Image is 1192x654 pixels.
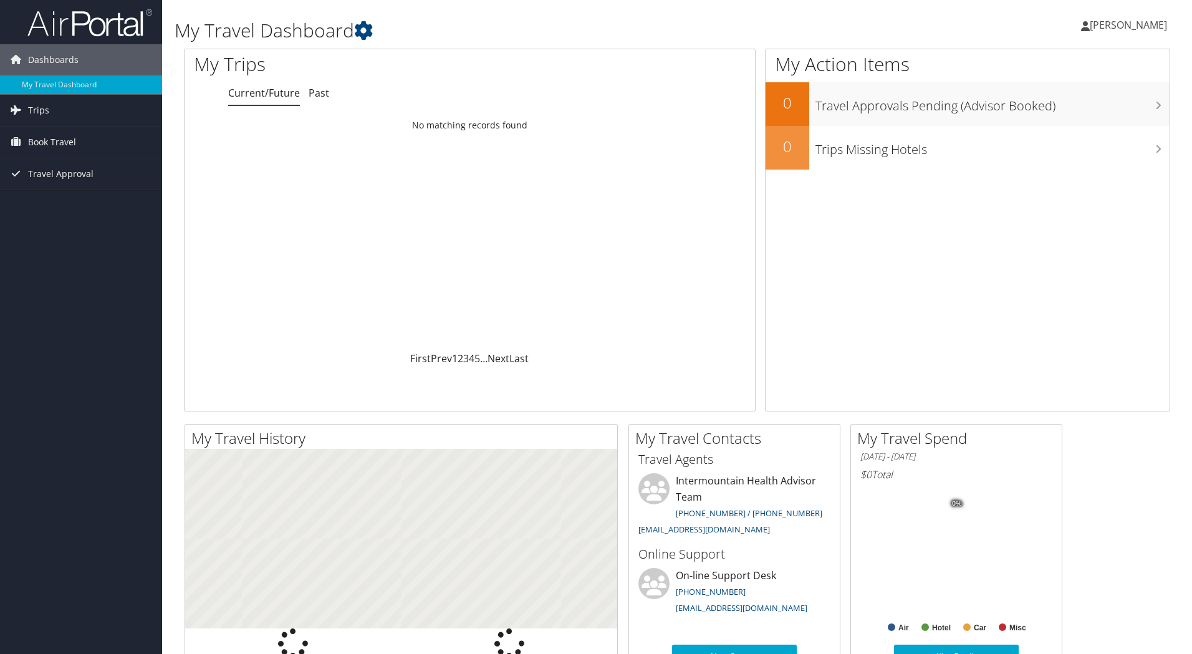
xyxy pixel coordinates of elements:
[469,352,474,365] a: 4
[463,352,469,365] a: 3
[474,352,480,365] a: 5
[676,586,746,597] a: [PHONE_NUMBER]
[410,352,431,365] a: First
[28,158,94,190] span: Travel Approval
[632,473,837,540] li: Intermountain Health Advisor Team
[228,86,300,100] a: Current/Future
[766,136,809,157] h2: 0
[175,17,845,44] h1: My Travel Dashboard
[309,86,329,100] a: Past
[191,428,617,449] h2: My Travel History
[860,468,1052,481] h6: Total
[194,51,508,77] h1: My Trips
[28,95,49,126] span: Trips
[458,352,463,365] a: 2
[1090,18,1167,32] span: [PERSON_NAME]
[452,352,458,365] a: 1
[766,126,1170,170] a: 0Trips Missing Hotels
[676,602,807,613] a: [EMAIL_ADDRESS][DOMAIN_NAME]
[766,82,1170,126] a: 0Travel Approvals Pending (Advisor Booked)
[860,468,872,481] span: $0
[431,352,452,365] a: Prev
[932,623,951,632] text: Hotel
[635,428,840,449] h2: My Travel Contacts
[185,114,755,137] td: No matching records found
[815,135,1170,158] h3: Trips Missing Hotels
[638,451,830,468] h3: Travel Agents
[1009,623,1026,632] text: Misc
[638,524,770,535] a: [EMAIL_ADDRESS][DOMAIN_NAME]
[488,352,509,365] a: Next
[952,500,962,507] tspan: 0%
[898,623,909,632] text: Air
[766,92,809,113] h2: 0
[632,568,837,619] li: On-line Support Desk
[974,623,986,632] text: Car
[860,451,1052,463] h6: [DATE] - [DATE]
[509,352,529,365] a: Last
[28,44,79,75] span: Dashboards
[638,546,830,563] h3: Online Support
[27,8,152,37] img: airportal-logo.png
[676,507,822,519] a: [PHONE_NUMBER] / [PHONE_NUMBER]
[815,91,1170,115] h3: Travel Approvals Pending (Advisor Booked)
[766,51,1170,77] h1: My Action Items
[28,127,76,158] span: Book Travel
[857,428,1062,449] h2: My Travel Spend
[480,352,488,365] span: …
[1081,6,1180,44] a: [PERSON_NAME]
